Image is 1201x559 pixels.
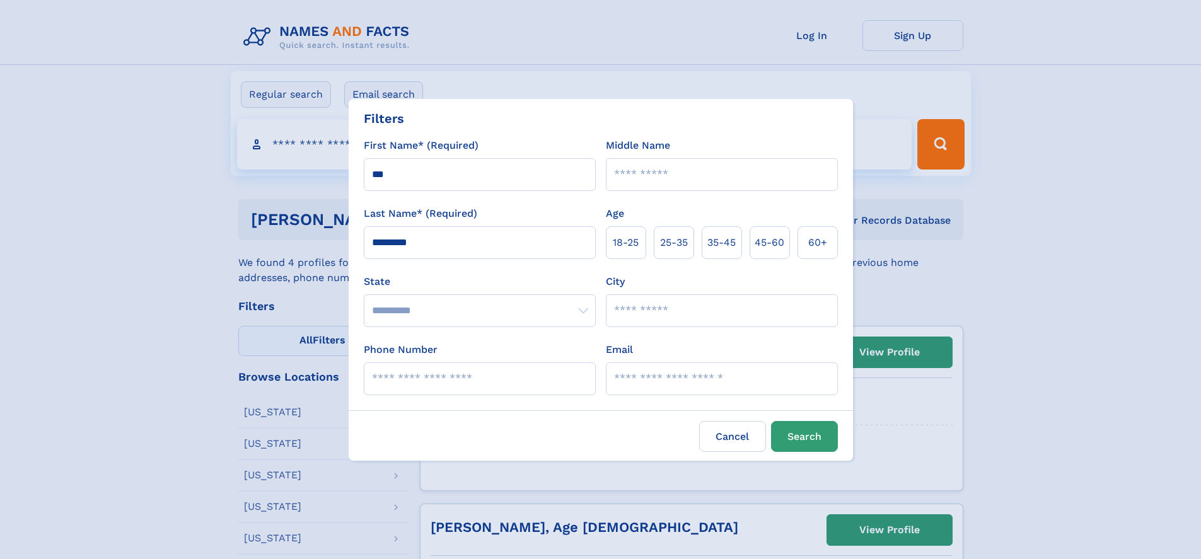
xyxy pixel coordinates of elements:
div: Filters [364,109,404,128]
label: Middle Name [606,138,670,153]
label: City [606,274,625,289]
span: 60+ [808,235,827,250]
label: Last Name* (Required) [364,206,477,221]
label: Age [606,206,624,221]
span: 25‑35 [660,235,688,250]
button: Search [771,421,838,452]
label: Email [606,342,633,357]
label: First Name* (Required) [364,138,479,153]
span: 35‑45 [707,235,736,250]
label: Cancel [699,421,766,452]
label: Phone Number [364,342,438,357]
span: 18‑25 [613,235,639,250]
span: 45‑60 [755,235,784,250]
label: State [364,274,596,289]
